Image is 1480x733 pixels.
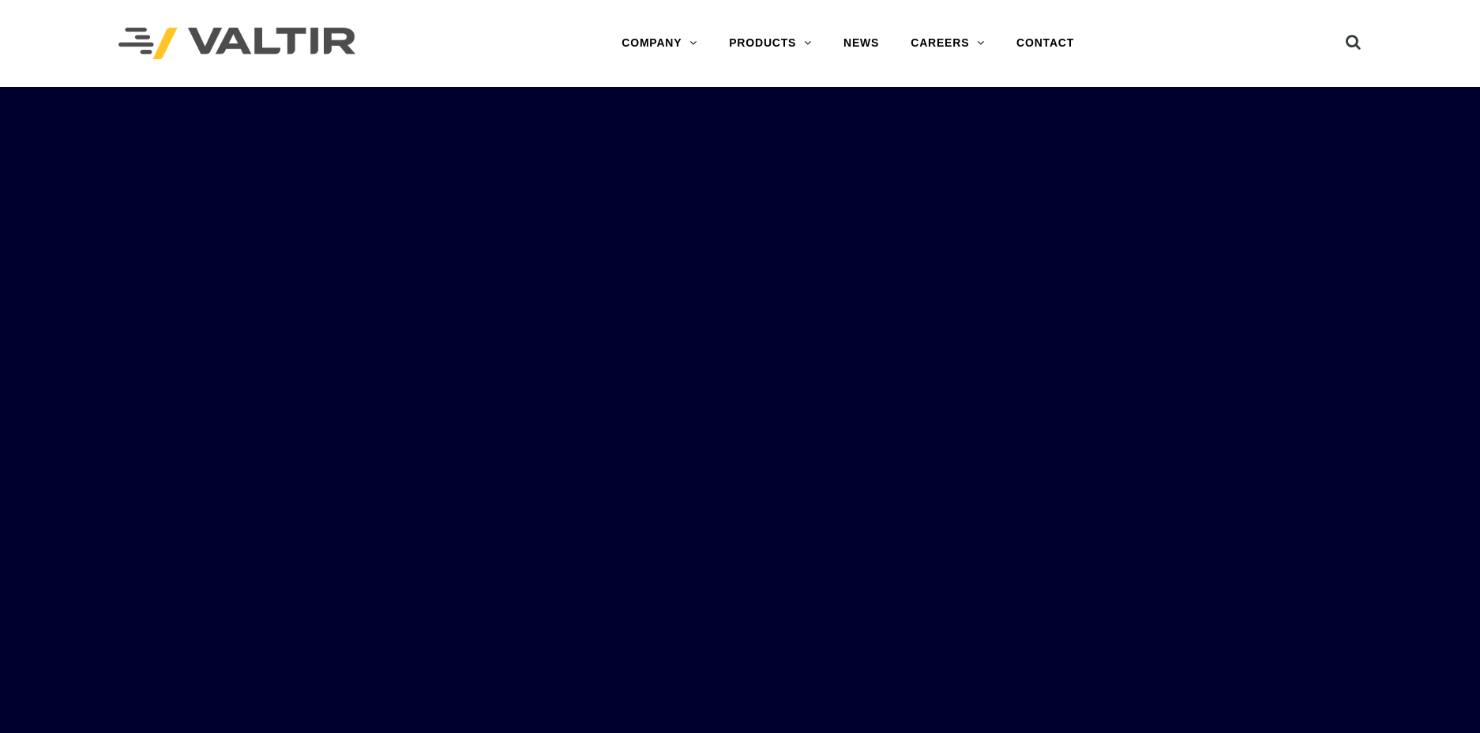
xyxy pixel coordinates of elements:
a: NEWS [828,28,895,59]
a: PRODUCTS [713,28,828,59]
a: CONTACT [1001,28,1090,59]
a: COMPANY [606,28,713,59]
img: Valtir [118,28,355,60]
a: CAREERS [895,28,1001,59]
